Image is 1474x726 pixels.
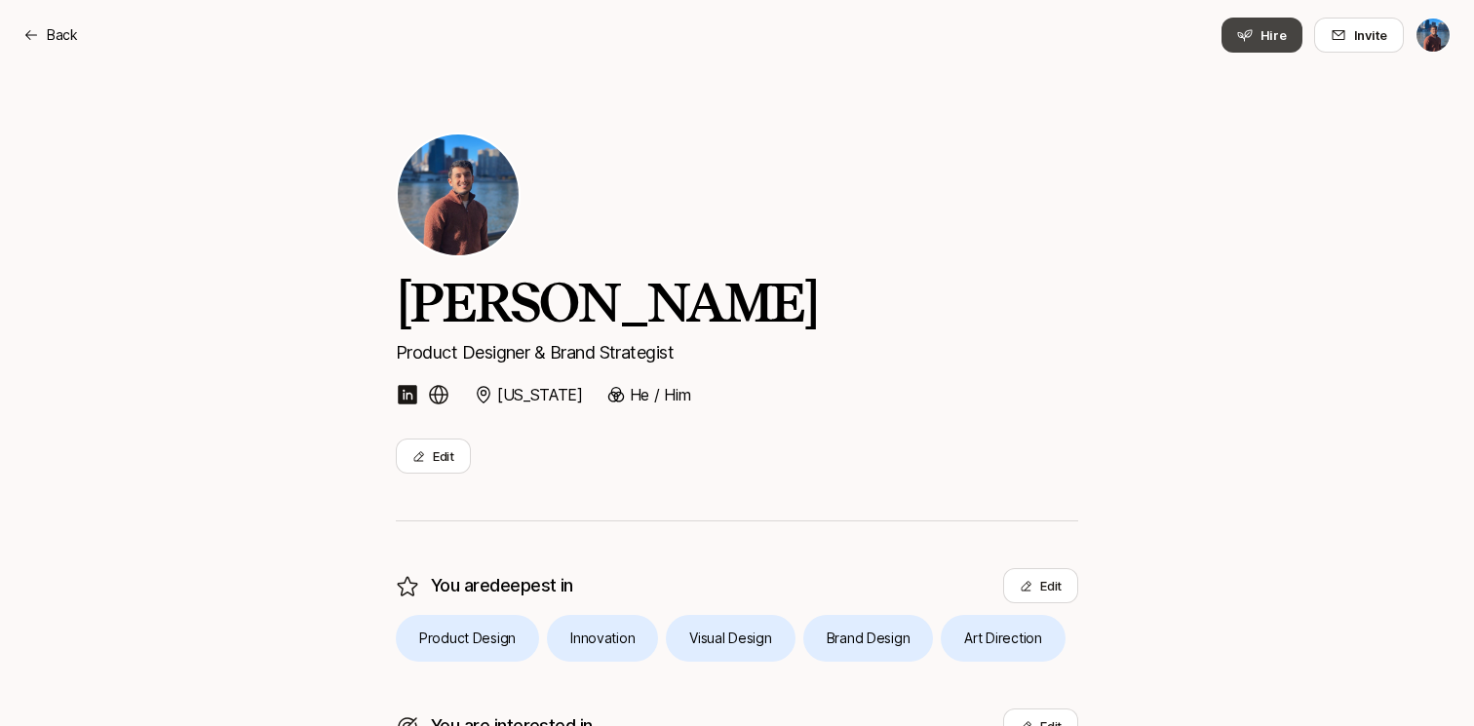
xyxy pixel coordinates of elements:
p: You are deepest in [431,572,573,599]
p: Product Designer & Brand Strategist [396,339,1078,366]
button: Dhruvil Shah [1416,18,1451,53]
img: Dhruvil Shah [1416,19,1450,52]
p: Innovation [570,627,635,650]
h2: [PERSON_NAME] [396,273,1078,331]
img: linkedin-logo [396,383,419,406]
button: Invite [1314,18,1404,53]
button: Edit [396,439,471,474]
img: custom-logo [427,383,450,406]
span: Hire [1261,25,1287,45]
button: Edit [1003,568,1078,603]
p: Art Direction [964,627,1041,650]
p: Brand Design [827,627,911,650]
p: Back [47,23,78,47]
button: Hire [1222,18,1302,53]
p: He / Him [630,382,690,407]
span: Invite [1354,25,1387,45]
p: Product Design [419,627,516,650]
p: [US_STATE] [497,382,583,407]
p: Visual Design [689,627,771,650]
img: Dhruvil Shah [398,134,519,255]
